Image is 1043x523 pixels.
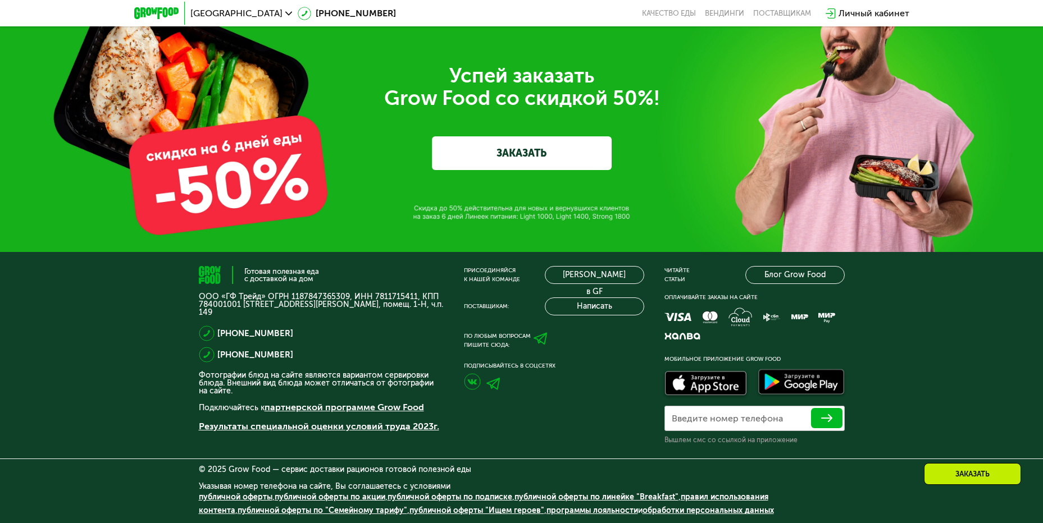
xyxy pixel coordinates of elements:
[199,371,444,395] p: Фотографии блюд на сайте являются вариантом сервировки блюда. Внешний вид блюда может отличаться ...
[753,9,811,18] div: поставщикам
[745,266,845,284] a: Блог Grow Food
[643,506,774,515] a: обработки персональных данных
[464,266,520,284] div: Присоединяйся к нашей команде
[199,401,444,414] p: Подключайтесь к
[244,268,319,282] div: Готовая полезная еда с доставкой на дом
[217,348,293,361] a: [PHONE_NUMBER]
[545,297,644,315] button: Написать
[298,7,396,20] a: [PHONE_NUMBER]
[432,136,612,170] a: ЗАКАЗАТЬ
[238,506,407,515] a: публичной оферты по "Семейному тарифу"
[755,367,848,400] img: Доступно в Google Play
[664,293,845,302] div: Оплачивайте заказы на сайте
[546,506,638,515] a: программы лояльности
[265,402,424,412] a: партнерской программе Grow Food
[924,463,1021,485] div: Заказать
[207,65,836,109] div: Успей заказать Grow Food со скидкой 50%!
[839,7,909,20] div: Личный кабинет
[409,506,544,515] a: публичной оферты "Ищем героев"
[664,266,690,284] div: Читайте статьи
[190,9,283,18] span: [GEOGRAPHIC_DATA]
[217,327,293,340] a: [PHONE_NUMBER]
[464,302,509,311] div: Поставщикам:
[545,266,644,284] a: [PERSON_NAME] в GF
[199,421,439,432] a: Результаты специальной оценки условий труда 2023г.
[199,293,444,316] p: ООО «ГФ Трейд» ОГРН 1187847365309, ИНН 7811715411, КПП 784001001 [STREET_ADDRESS][PERSON_NAME], п...
[705,9,744,18] a: Вендинги
[672,415,783,421] label: Введите номер телефона
[514,492,678,502] a: публичной оферты по линейке "Breakfast"
[199,492,774,515] span: , , , , , , , и
[275,492,385,502] a: публичной оферты по акции
[664,435,845,444] div: Вышлем смс со ссылкой на приложение
[464,332,531,350] div: По любым вопросам пишите сюда:
[464,361,644,370] div: Подписывайтесь в соцсетях
[664,355,845,364] div: Мобильное приложение Grow Food
[199,466,845,474] div: © 2025 Grow Food — сервис доставки рационов готовой полезной еды
[199,483,845,523] div: Указывая номер телефона на сайте, Вы соглашаетесь с условиями
[199,492,272,502] a: публичной оферты
[642,9,696,18] a: Качество еды
[388,492,512,502] a: публичной оферты по подписке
